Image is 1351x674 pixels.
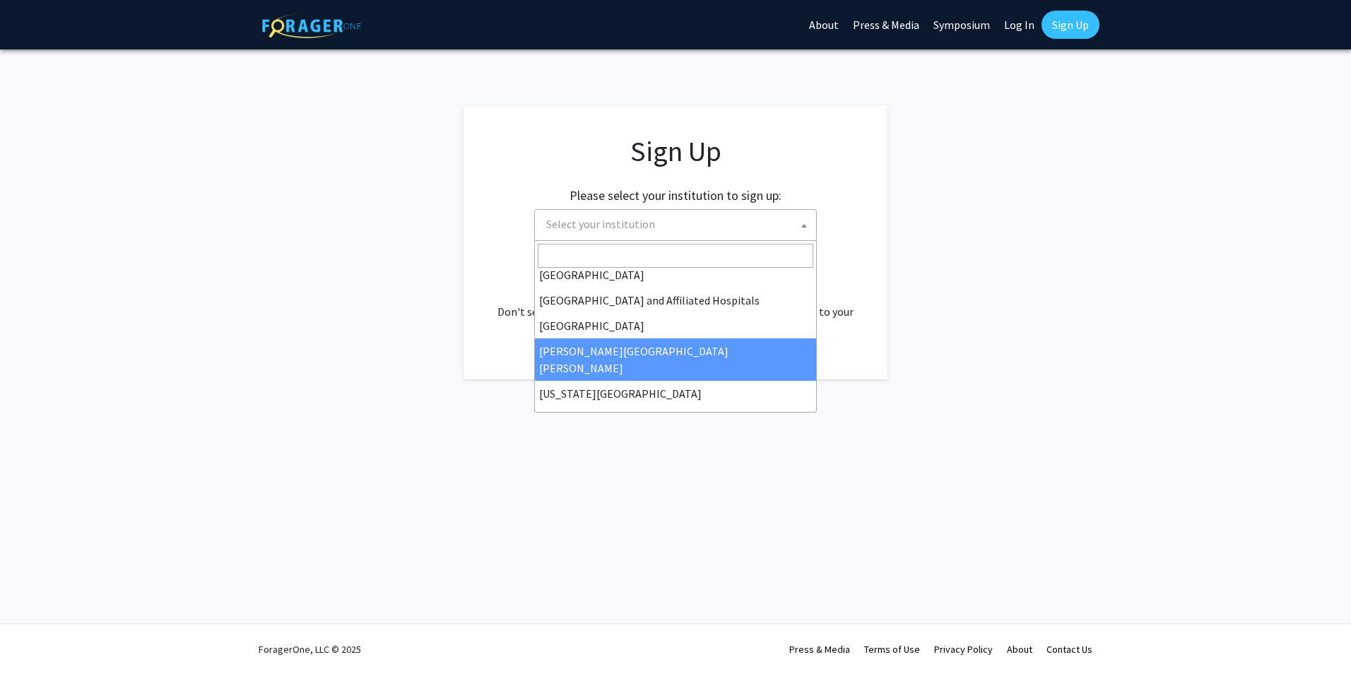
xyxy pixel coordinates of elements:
[535,406,816,432] li: [PERSON_NAME][GEOGRAPHIC_DATA]
[541,210,816,239] span: Select your institution
[11,610,60,663] iframe: Chat
[1042,11,1099,39] a: Sign Up
[538,244,813,268] input: Search
[934,643,993,656] a: Privacy Policy
[789,643,850,656] a: Press & Media
[535,313,816,338] li: [GEOGRAPHIC_DATA]
[1046,643,1092,656] a: Contact Us
[259,625,361,674] div: ForagerOne, LLC © 2025
[535,262,816,288] li: [GEOGRAPHIC_DATA]
[492,134,859,168] h1: Sign Up
[535,288,816,313] li: [GEOGRAPHIC_DATA] and Affiliated Hospitals
[535,381,816,406] li: [US_STATE][GEOGRAPHIC_DATA]
[262,13,361,38] img: ForagerOne Logo
[570,188,781,203] h2: Please select your institution to sign up:
[534,209,817,241] span: Select your institution
[535,338,816,381] li: [PERSON_NAME][GEOGRAPHIC_DATA][PERSON_NAME]
[864,643,920,656] a: Terms of Use
[1007,643,1032,656] a: About
[492,269,859,337] div: Already have an account? . Don't see your institution? about bringing ForagerOne to your institut...
[546,217,655,231] span: Select your institution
